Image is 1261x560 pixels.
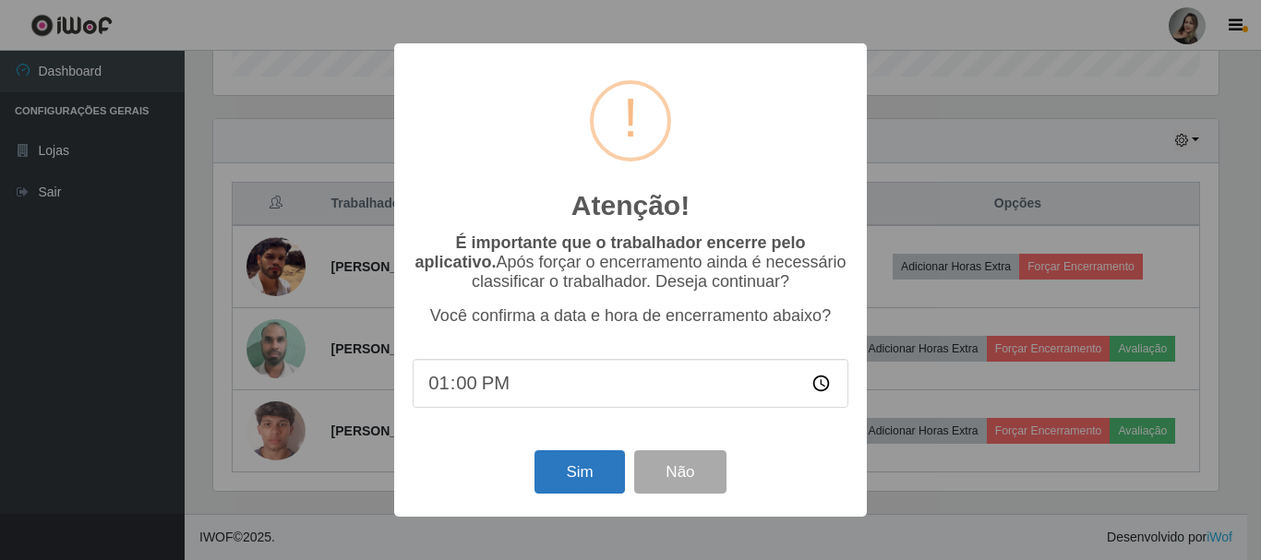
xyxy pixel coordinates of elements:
button: Sim [534,450,624,494]
p: Você confirma a data e hora de encerramento abaixo? [413,306,848,326]
h2: Atenção! [571,189,690,222]
button: Não [634,450,726,494]
b: É importante que o trabalhador encerre pelo aplicativo. [414,233,805,271]
p: Após forçar o encerramento ainda é necessário classificar o trabalhador. Deseja continuar? [413,233,848,292]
